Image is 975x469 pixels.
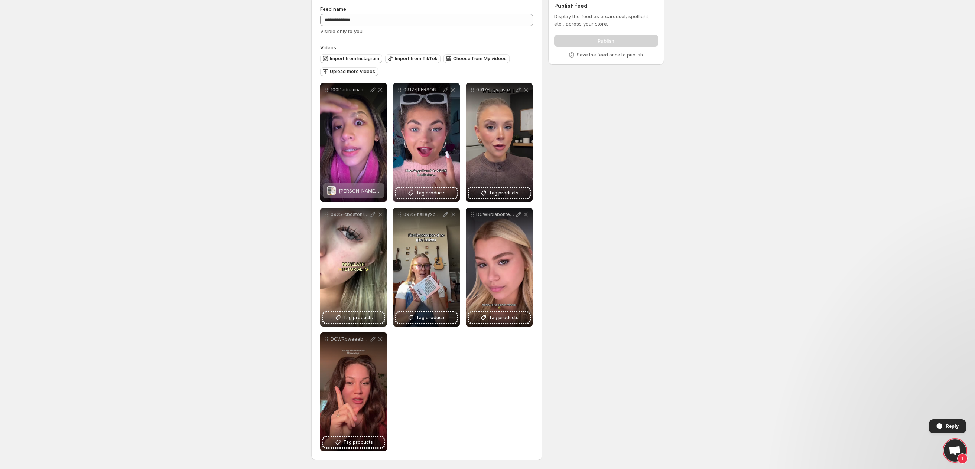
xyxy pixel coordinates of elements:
[554,2,658,10] h2: Publish feed
[489,314,519,321] span: Tag products
[416,189,446,197] span: Tag products
[323,437,384,447] button: Tag products
[396,312,457,323] button: Tag products
[469,312,530,323] button: Tag products
[466,208,533,327] div: DCWRbiabontempi 202599Tag products
[323,312,384,323] button: Tag products
[577,52,644,58] p: Save the feed once to publish.
[327,186,336,195] img: ATHENA Lash Clusters Kit
[320,67,378,76] button: Upload more videos
[443,54,510,63] button: Choose from My videos
[320,54,382,63] button: Import from Instagram
[331,87,369,93] p: 100Dadriannamariiee2025912
[395,56,438,62] span: Import from TikTok
[403,87,442,93] p: 0912-[PERSON_NAME]
[330,69,375,75] span: Upload more videos
[946,420,959,433] span: Reply
[331,336,369,342] p: DCWRbweeebweee2025919
[393,208,460,327] div: 0925-haileyxbush-DCWRTag products
[343,314,373,321] span: Tag products
[476,211,515,217] p: DCWRbiabontempi 202599
[320,332,387,451] div: DCWRbweeebweee2025919Tag products
[385,54,441,63] button: Import from TikTok
[944,439,966,462] div: Open chat
[343,439,373,446] span: Tag products
[339,188,404,194] span: [PERSON_NAME] Clusters Kit
[453,56,507,62] span: Choose from My videos
[393,83,460,202] div: 0912-[PERSON_NAME]Tag products
[320,208,387,327] div: 0925-cboston16-FYTag products
[320,45,336,50] span: Videos
[320,6,346,12] span: Feed name
[476,87,515,93] p: 0917-tayyrastetter-1999
[554,13,658,27] p: Display the feed as a carousel, spotlight, etc., across your store.
[469,188,530,198] button: Tag products
[396,188,457,198] button: Tag products
[331,211,369,217] p: 0925-cboston16-FY
[320,28,364,34] span: Visible only to you.
[957,453,968,464] span: 1
[403,211,442,217] p: 0925-haileyxbush-DCWR
[416,314,446,321] span: Tag products
[320,83,387,202] div: 100Dadriannamariiee2025912ATHENA Lash Clusters Kit[PERSON_NAME] Clusters Kit
[330,56,379,62] span: Import from Instagram
[489,189,519,197] span: Tag products
[466,83,533,202] div: 0917-tayyrastetter-1999Tag products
